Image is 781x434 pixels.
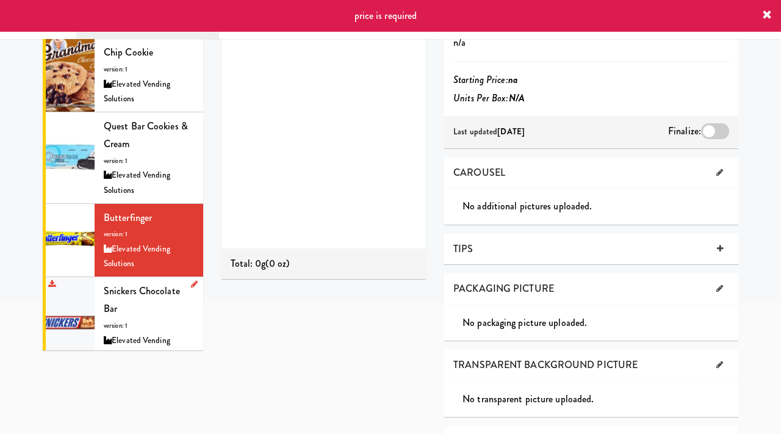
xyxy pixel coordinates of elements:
li: Grandma's Chocolate Chip Cookieversion: 1Elevated Vending Solutions [43,21,203,112]
i: Starting Price: [453,73,518,87]
li: Quest Bar Cookies & Creamversion: 1Elevated Vending Solutions [43,112,203,204]
span: version: 1 [104,230,128,239]
span: TIPS [453,242,473,256]
span: version: 1 [104,321,128,330]
span: Quest Bar Cookies & Cream [104,119,188,151]
p: n/a [453,34,729,52]
span: Snickers Chocolate Bar [104,284,180,316]
span: version: 1 [104,65,128,74]
div: No transparent picture uploaded. [462,390,738,408]
i: Units Per Box: [453,91,525,105]
div: No packaging picture uploaded. [462,314,738,332]
div: Elevated Vending Solutions [104,333,194,363]
div: Elevated Vending Solutions [104,77,194,107]
span: TRANSPARENT BACKGROUND PICTURE [453,358,638,372]
span: Last updated [453,126,525,137]
b: N/A [509,91,525,105]
span: PACKAGING PICTURE [453,281,554,295]
span: Butterfinger [104,211,152,225]
div: Elevated Vending Solutions [104,168,194,198]
span: CAROUSEL [453,165,505,179]
li: Butterfingerversion: 1Elevated Vending Solutions [43,204,203,277]
span: price is required [355,9,417,23]
b: [DATE] [497,126,525,137]
span: (0 oz) [265,256,289,270]
span: Finalize: [668,124,701,138]
div: No additional pictures uploaded. [462,197,738,215]
b: na [508,73,518,87]
div: Elevated Vending Solutions [104,242,194,272]
li: Snickers Chocolate Barversion: 1Elevated Vending Solutions [43,277,203,368]
span: Total: 0g [231,256,266,270]
span: version: 1 [104,156,128,165]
